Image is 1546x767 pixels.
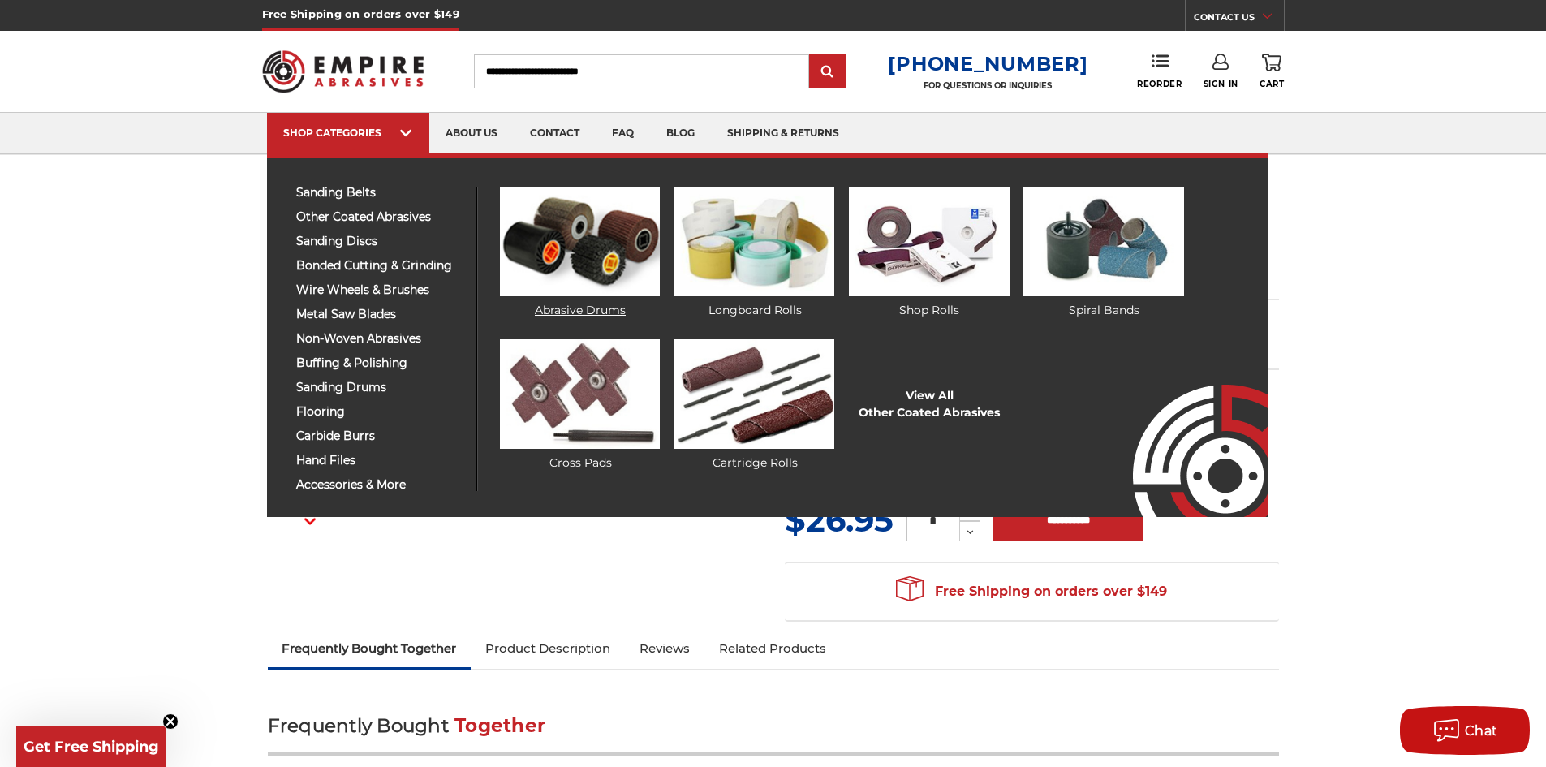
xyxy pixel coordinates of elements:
p: FOR QUESTIONS OR INQUIRIES [888,80,1087,91]
a: Reorder [1137,54,1182,88]
a: Abrasive Drums [500,187,660,319]
a: about us [429,113,514,154]
span: sanding discs [296,235,464,248]
span: bonded cutting & grinding [296,260,464,272]
a: Reviews [625,631,704,666]
span: Frequently Bought [268,714,449,737]
a: contact [514,113,596,154]
span: Chat [1465,723,1498,739]
span: metal saw blades [296,308,464,321]
img: Abrasive Drums [500,187,660,296]
a: faq [596,113,650,154]
img: Spiral Bands [1023,187,1183,296]
a: Shop Rolls [849,187,1009,319]
button: Next [291,504,329,539]
a: blog [650,113,711,154]
a: Spiral Bands [1023,187,1183,319]
a: Related Products [704,631,841,666]
img: Shop Rolls [849,187,1009,296]
span: flooring [296,406,464,418]
span: sanding belts [296,187,464,199]
img: Cross Pads [500,339,660,449]
a: View AllOther Coated Abrasives [859,387,1000,421]
a: Cross Pads [500,339,660,472]
span: Reorder [1137,79,1182,89]
span: Sign In [1204,79,1238,89]
a: CONTACT US [1194,8,1284,31]
a: Product Description [471,631,625,666]
input: Submit [812,56,844,88]
span: Free Shipping on orders over $149 [896,575,1167,608]
img: Empire Abrasives [262,40,424,103]
a: Cart [1260,54,1284,89]
div: SHOP CATEGORIES [283,127,413,139]
a: shipping & returns [711,113,855,154]
div: Get Free ShippingClose teaser [16,726,166,767]
a: Frequently Bought Together [268,631,472,666]
span: buffing & polishing [296,357,464,369]
a: Cartridge Rolls [674,339,834,472]
a: Longboard Rolls [674,187,834,319]
span: Cart [1260,79,1284,89]
button: Chat [1400,706,1530,755]
img: Empire Abrasives Logo Image [1104,337,1268,517]
span: wire wheels & brushes [296,284,464,296]
a: [PHONE_NUMBER] [888,52,1087,75]
span: $26.95 [785,500,894,540]
span: carbide burrs [296,430,464,442]
img: Cartridge Rolls [674,339,834,449]
span: non-woven abrasives [296,333,464,345]
span: Get Free Shipping [24,738,159,756]
span: other coated abrasives [296,211,464,223]
button: Close teaser [162,713,179,730]
span: accessories & more [296,479,464,491]
span: hand files [296,455,464,467]
span: Together [454,714,545,737]
img: Longboard Rolls [674,187,834,296]
span: sanding drums [296,381,464,394]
